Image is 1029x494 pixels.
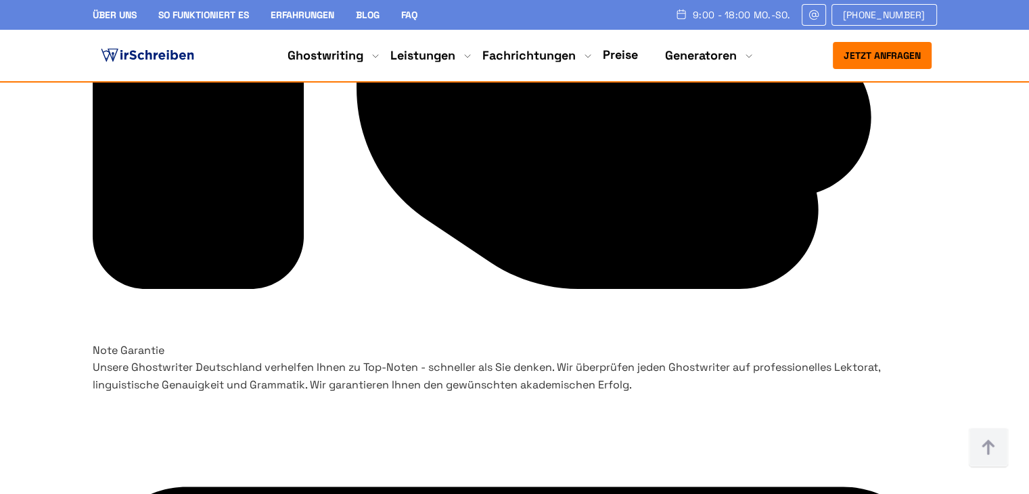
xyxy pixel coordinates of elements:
a: So funktioniert es [158,9,249,21]
a: FAQ [401,9,417,21]
a: Preise [603,47,638,62]
button: Jetzt anfragen [833,42,932,69]
a: Erfahrungen [271,9,334,21]
a: Fachrichtungen [482,47,576,64]
a: Leistungen [390,47,455,64]
img: button top [968,428,1009,468]
span: [PHONE_NUMBER] [843,9,925,20]
h3: Note Garantie [93,342,937,359]
img: Email [808,9,820,20]
img: Schedule [675,9,687,20]
span: 9:00 - 18:00 Mo.-So. [693,9,791,20]
a: Über uns [93,9,137,21]
a: [PHONE_NUMBER] [831,4,937,26]
a: Generatoren [665,47,737,64]
p: Unsere Ghostwriter Deutschland verhelfen Ihnen zu Top-Noten - schneller als Sie denken. Wir überp... [93,359,937,393]
img: logo ghostwriter-österreich [98,45,197,66]
a: Ghostwriting [288,47,363,64]
a: Blog [356,9,380,21]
